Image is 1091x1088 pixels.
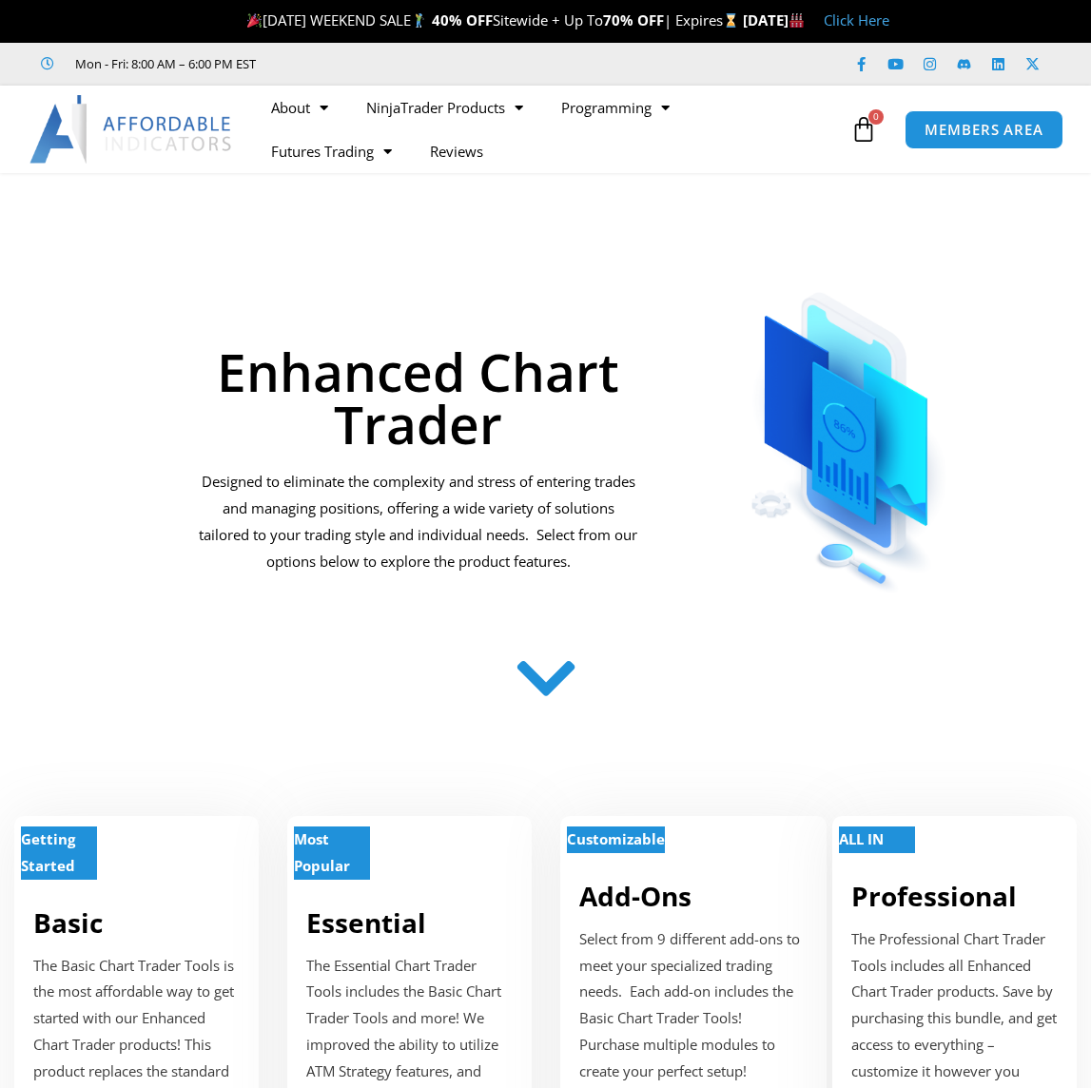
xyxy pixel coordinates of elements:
nav: Menu [252,86,846,173]
strong: 40% OFF [432,10,493,29]
strong: ALL IN [839,829,884,848]
a: Programming [542,86,689,129]
a: Add-Ons [579,878,692,914]
a: Professional [851,878,1017,914]
a: 0 [822,102,906,157]
a: Essential [306,904,426,941]
span: MEMBERS AREA [925,123,1043,137]
a: NinjaTrader Products [347,86,542,129]
a: Futures Trading [252,129,411,173]
strong: Customizable [567,829,665,848]
a: Click Here [824,10,889,29]
a: MEMBERS AREA [905,110,1063,149]
strong: 70% OFF [603,10,664,29]
a: About [252,86,347,129]
a: Basic [33,904,103,941]
strong: Getting Started [21,829,75,875]
img: 🎉 [247,13,262,28]
img: ⌛ [724,13,738,28]
img: ChartTrader | Affordable Indicators – NinjaTrader [706,259,991,597]
strong: [DATE] [743,10,805,29]
img: 🏌️‍♂️ [412,13,426,28]
img: LogoAI | Affordable Indicators – NinjaTrader [29,95,234,164]
p: Designed to eliminate the complexity and stress of entering trades and managing positions, offeri... [198,469,639,574]
img: 🏭 [789,13,804,28]
p: Select from 9 different add-ons to meet your specialized trading needs. Each add-on includes the ... [579,926,808,1085]
span: 0 [868,109,884,125]
a: Reviews [411,129,502,173]
span: [DATE] WEEKEND SALE Sitewide + Up To | Expires [243,10,742,29]
iframe: Customer reviews powered by Trustpilot [282,54,568,73]
strong: Most Popular [294,829,350,875]
h1: Enhanced Chart Trader [198,345,639,450]
span: Mon - Fri: 8:00 AM – 6:00 PM EST [70,52,256,75]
